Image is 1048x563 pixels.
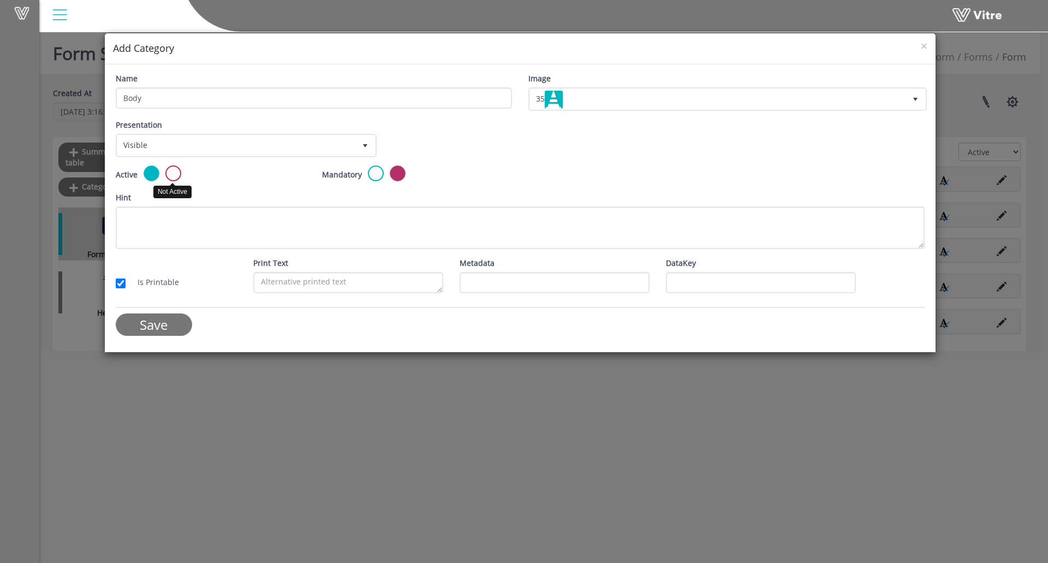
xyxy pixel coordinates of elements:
[322,169,362,181] label: Mandatory
[528,73,551,85] label: Image
[153,186,192,198] div: Not Active
[116,119,162,131] label: Presentation
[921,38,927,54] span: ×
[117,135,355,155] span: Visible
[545,91,563,109] img: WizardIcon35.png
[113,42,927,56] h4: Add Category
[460,257,495,269] label: Metadata
[116,192,131,204] label: Hint
[127,276,179,288] label: Is Printable
[921,40,927,52] button: Close
[116,73,138,85] label: Name
[253,257,288,269] label: Print Text
[116,313,192,336] input: Save
[355,135,375,155] span: select
[906,89,925,109] span: select
[666,257,696,269] label: DataKey
[530,89,906,109] span: 35
[116,169,138,181] label: Active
